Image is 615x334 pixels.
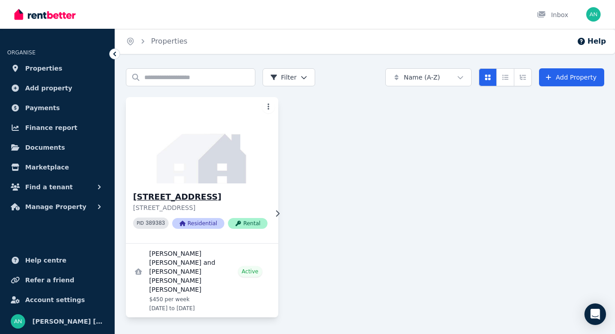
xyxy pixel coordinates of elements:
a: Properties [151,37,187,45]
img: Anthony Michael William Victor Brownbill [586,7,601,22]
img: Anthony Michael William Victor Brownbill [11,314,25,329]
button: Help [577,36,606,47]
span: Payments [25,102,60,113]
code: 389383 [146,220,165,227]
span: Filter [270,73,297,82]
button: Name (A-Z) [385,68,472,86]
span: Properties [25,63,62,74]
button: Expanded list view [514,68,532,86]
h3: [STREET_ADDRESS] [133,191,267,203]
a: Documents [7,138,107,156]
a: Payments [7,99,107,117]
span: Manage Property [25,201,86,212]
span: Residential [172,218,224,229]
span: Name (A-Z) [404,73,440,82]
span: Find a tenant [25,182,73,192]
p: [STREET_ADDRESS] [133,203,267,212]
div: View options [479,68,532,86]
a: Add Property [539,68,604,86]
a: 40 Dunure Terrace, Jamestown[STREET_ADDRESS][STREET_ADDRESS]PID 389383ResidentialRental [126,97,278,243]
a: Help centre [7,251,107,269]
button: Manage Property [7,198,107,216]
nav: Breadcrumb [115,29,198,54]
a: Refer a friend [7,271,107,289]
span: Finance report [25,122,77,133]
button: Compact list view [496,68,514,86]
button: More options [262,101,275,113]
a: Finance report [7,119,107,137]
span: Refer a friend [25,275,74,285]
a: Marketplace [7,158,107,176]
span: Marketplace [25,162,69,173]
span: Help centre [25,255,67,266]
img: RentBetter [14,8,76,21]
a: Add property [7,79,107,97]
button: Card view [479,68,497,86]
span: Rental [228,218,267,229]
a: View details for Frazer Thomas Henry Lawson and Requel Diedre Esperence Hofstee [126,244,278,317]
button: Filter [263,68,315,86]
span: Documents [25,142,65,153]
a: Account settings [7,291,107,309]
span: ORGANISE [7,49,36,56]
span: Account settings [25,294,85,305]
img: 40 Dunure Terrace, Jamestown [122,95,282,186]
span: [PERSON_NAME] [PERSON_NAME] [32,316,104,327]
a: Properties [7,59,107,77]
button: Find a tenant [7,178,107,196]
div: Inbox [537,10,568,19]
span: Add property [25,83,72,94]
div: Open Intercom Messenger [584,303,606,325]
small: PID [137,221,144,226]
